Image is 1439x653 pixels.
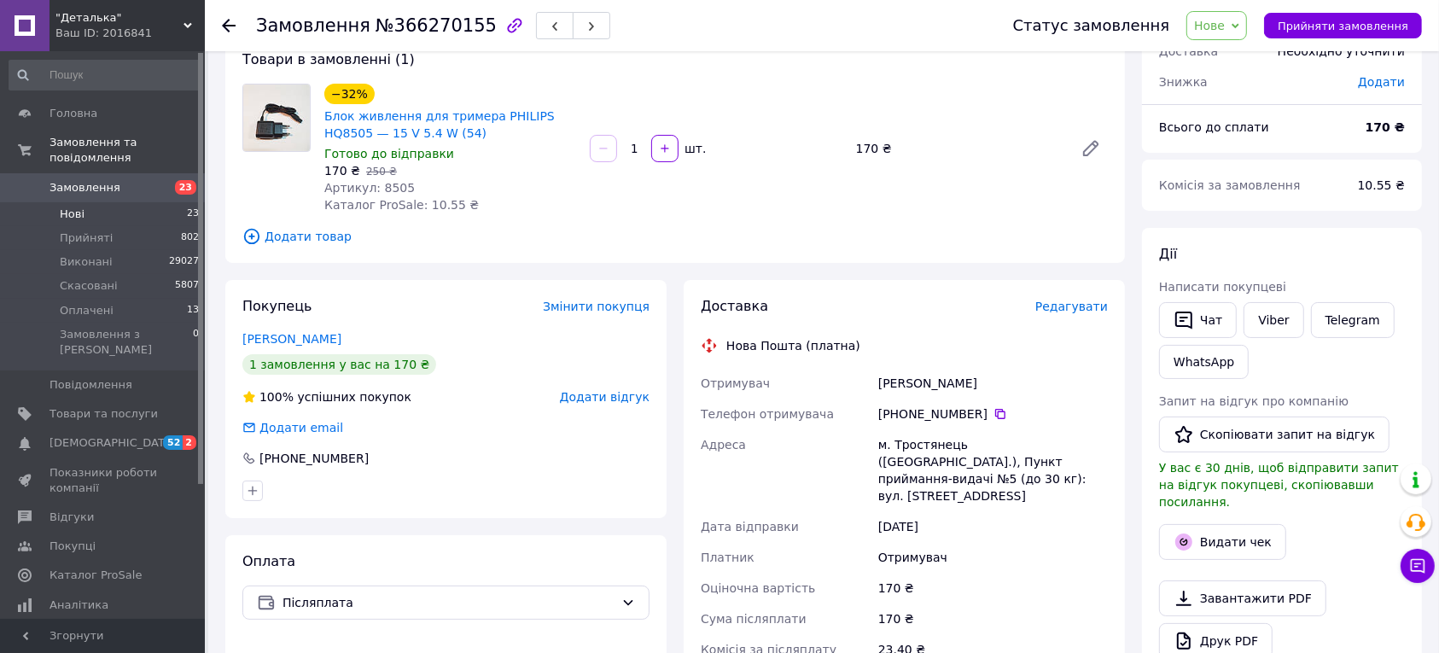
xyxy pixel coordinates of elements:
span: Отримувач [701,376,770,390]
span: Дата відправки [701,520,799,533]
span: Доставка [701,298,768,314]
span: №366270155 [376,15,497,36]
span: Скасовані [60,278,118,294]
span: Змінити покупця [543,300,650,313]
span: "Деталька" [55,10,184,26]
span: 100% [259,390,294,404]
img: Блок живлення для тримера PHILIPS HQ8505 — 15 V 5.4 W (54) [243,85,310,151]
span: Дії [1159,246,1177,262]
span: Написати покупцеві [1159,280,1286,294]
span: 170 ₴ [324,164,360,178]
div: Додати email [241,419,345,436]
span: Замовлення та повідомлення [50,135,205,166]
button: Чат [1159,302,1237,338]
div: [PHONE_NUMBER] [258,450,370,467]
div: 170 ₴ [875,573,1111,603]
span: 23 [187,207,199,222]
span: Каталог ProSale: 10.55 ₴ [324,198,479,212]
div: успішних покупок [242,388,411,405]
span: Додати товар [242,227,1108,246]
div: Статус замовлення [1013,17,1170,34]
b: 170 ₴ [1366,120,1405,134]
span: Післяплата [283,593,615,612]
span: Покупці [50,539,96,554]
div: м. Тростянець ([GEOGRAPHIC_DATA].), Пункт приймання-видачі №5 (до 30 кг): вул. [STREET_ADDRESS] [875,429,1111,511]
span: Товари в замовленні (1) [242,51,415,67]
span: Каталог ProSale [50,568,142,583]
span: Замовлення [256,15,370,36]
span: Покупець [242,298,312,314]
span: 52 [163,435,183,450]
span: Всього до сплати [1159,120,1269,134]
span: Нове [1194,19,1225,32]
span: Повідомлення [50,377,132,393]
span: [DEMOGRAPHIC_DATA] [50,435,176,451]
span: Додати відгук [560,390,650,404]
span: 2 [183,435,196,450]
div: 1 замовлення у вас на 170 ₴ [242,354,436,375]
div: Додати email [258,419,345,436]
span: 5807 [175,278,199,294]
div: шт. [680,140,708,157]
span: Готово до відправки [324,147,454,160]
a: [PERSON_NAME] [242,332,341,346]
div: 170 ₴ [849,137,1067,160]
span: Оплачені [60,303,114,318]
a: Viber [1244,302,1303,338]
div: Ваш ID: 2016841 [55,26,205,41]
span: У вас є 30 днів, щоб відправити запит на відгук покупцеві, скопіювавши посилання. [1159,461,1399,509]
span: Знижка [1159,75,1208,89]
div: [DATE] [875,511,1111,542]
span: Замовлення [50,180,120,195]
span: Замовлення з [PERSON_NAME] [60,327,193,358]
span: Оціночна вартість [701,581,815,595]
div: −32% [324,84,375,104]
div: Отримувач [875,542,1111,573]
div: 170 ₴ [875,603,1111,634]
span: Запит на відгук про компанію [1159,394,1349,408]
span: Показники роботи компанії [50,465,158,496]
span: 23 [175,180,196,195]
input: Пошук [9,60,201,90]
a: Завантажити PDF [1159,580,1326,616]
span: Редагувати [1035,300,1108,313]
a: Telegram [1311,302,1395,338]
button: Видати чек [1159,524,1286,560]
span: Відгуки [50,510,94,525]
a: Редагувати [1074,131,1108,166]
span: Виконані [60,254,113,270]
button: Чат з покупцем [1401,549,1435,583]
span: 250 ₴ [366,166,397,178]
button: Скопіювати запит на відгук [1159,417,1389,452]
div: Нова Пошта (платна) [722,337,865,354]
span: Сума післяплати [701,612,807,626]
span: Платник [701,551,754,564]
span: Артикул: 8505 [324,181,415,195]
div: [PHONE_NUMBER] [878,405,1108,423]
span: 10.55 ₴ [1358,178,1405,192]
span: Головна [50,106,97,121]
a: WhatsApp [1159,345,1249,379]
span: Товари та послуги [50,406,158,422]
span: Прийняти замовлення [1278,20,1408,32]
span: Прийняті [60,230,113,246]
span: 29027 [169,254,199,270]
span: Додати [1358,75,1405,89]
span: Аналітика [50,598,108,613]
button: Прийняти замовлення [1264,13,1422,38]
span: 0 [193,327,199,358]
div: [PERSON_NAME] [875,368,1111,399]
span: Адреса [701,438,746,452]
span: 13 [187,303,199,318]
div: Повернутися назад [222,17,236,34]
a: Блок живлення для тримера PHILIPS HQ8505 — 15 V 5.4 W (54) [324,109,555,140]
span: Доставка [1159,44,1218,58]
span: Комісія за замовлення [1159,178,1301,192]
span: Оплата [242,553,295,569]
span: Телефон отримувача [701,407,834,421]
span: Нові [60,207,84,222]
span: 802 [181,230,199,246]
